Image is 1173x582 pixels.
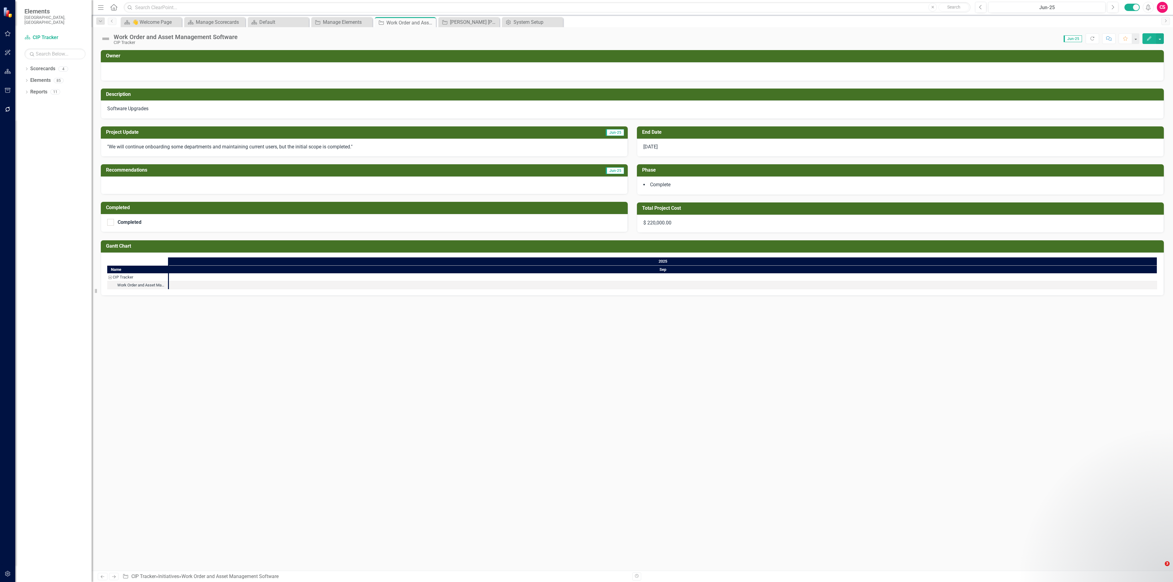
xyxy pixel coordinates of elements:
[1165,561,1170,566] span: 3
[990,4,1103,11] div: Jun-25
[606,129,624,136] span: Jun-25
[386,19,434,27] div: Work Order and Asset Management Software
[106,167,462,173] h3: Recommendations
[101,34,111,44] img: Not Defined
[24,15,86,25] small: [GEOGRAPHIC_DATA], [GEOGRAPHIC_DATA]
[124,2,970,13] input: Search ClearPoint...
[30,65,55,72] a: Scorecards
[650,182,671,187] span: Complete
[169,266,1157,274] div: Sep
[642,167,1161,173] h3: Phase
[642,206,1161,211] h3: Total Project Cost
[107,106,148,111] span: Software Upgrades
[988,2,1105,13] button: Jun-25
[513,18,561,26] div: System Setup
[1157,2,1168,13] button: CS
[122,573,628,580] div: » »
[947,5,960,9] span: Search
[186,18,244,26] a: Manage Scorecards
[24,34,86,41] a: CIP Tracker
[58,66,68,71] div: 4
[1152,561,1167,576] iframe: Intercom live chat
[132,18,180,26] div: 👋 Welcome Page
[107,273,168,281] div: Task: CIP Tracker Start date: 2025-09-17 End date: 2025-09-18
[24,8,86,15] span: Elements
[24,49,86,59] input: Search Below...
[106,92,1161,97] h3: Description
[107,266,168,273] div: Name
[107,273,168,281] div: CIP Tracker
[313,18,371,26] a: Manage Elements
[54,78,64,83] div: 85
[503,18,561,26] a: System Setup
[169,257,1157,265] div: 2025
[114,34,238,40] div: Work Order and Asset Management Software
[440,18,498,26] a: [PERSON_NAME] [PERSON_NAME] House Rehabilitation
[131,573,156,579] a: CIP Tracker
[323,18,371,26] div: Manage Elements
[107,281,168,289] div: Work Order and Asset Management Software
[106,129,434,135] h3: Project Update
[113,273,133,281] div: CIP Tracker
[606,167,624,174] span: Jun-25
[158,573,179,579] a: Initiatives
[117,281,166,289] div: Work Order and Asset Management Software
[938,3,969,12] button: Search
[642,129,1161,135] h3: End Date
[107,144,353,150] span: "We will continue onboarding some departments and maintaining current users, but the initial scop...
[107,281,168,289] div: Task: Start date: 2025-09-17 End date: 2025-06-30
[114,40,238,45] div: CIP Tracker
[30,89,47,96] a: Reports
[643,220,671,226] span: $ 220,000.00
[249,18,307,26] a: Default
[3,7,14,18] img: ClearPoint Strategy
[50,89,60,95] div: 11
[30,77,51,84] a: Elements
[181,573,279,579] div: Work Order and Asset Management Software
[450,18,498,26] div: [PERSON_NAME] [PERSON_NAME] House Rehabilitation
[1064,35,1082,42] span: Jun-25
[106,243,1161,249] h3: Gantt Chart
[122,18,180,26] a: 👋 Welcome Page
[106,53,1161,59] h3: Owner
[643,144,658,150] span: [DATE]
[259,18,307,26] div: Default
[196,18,244,26] div: Manage Scorecards
[106,205,625,210] h3: Completed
